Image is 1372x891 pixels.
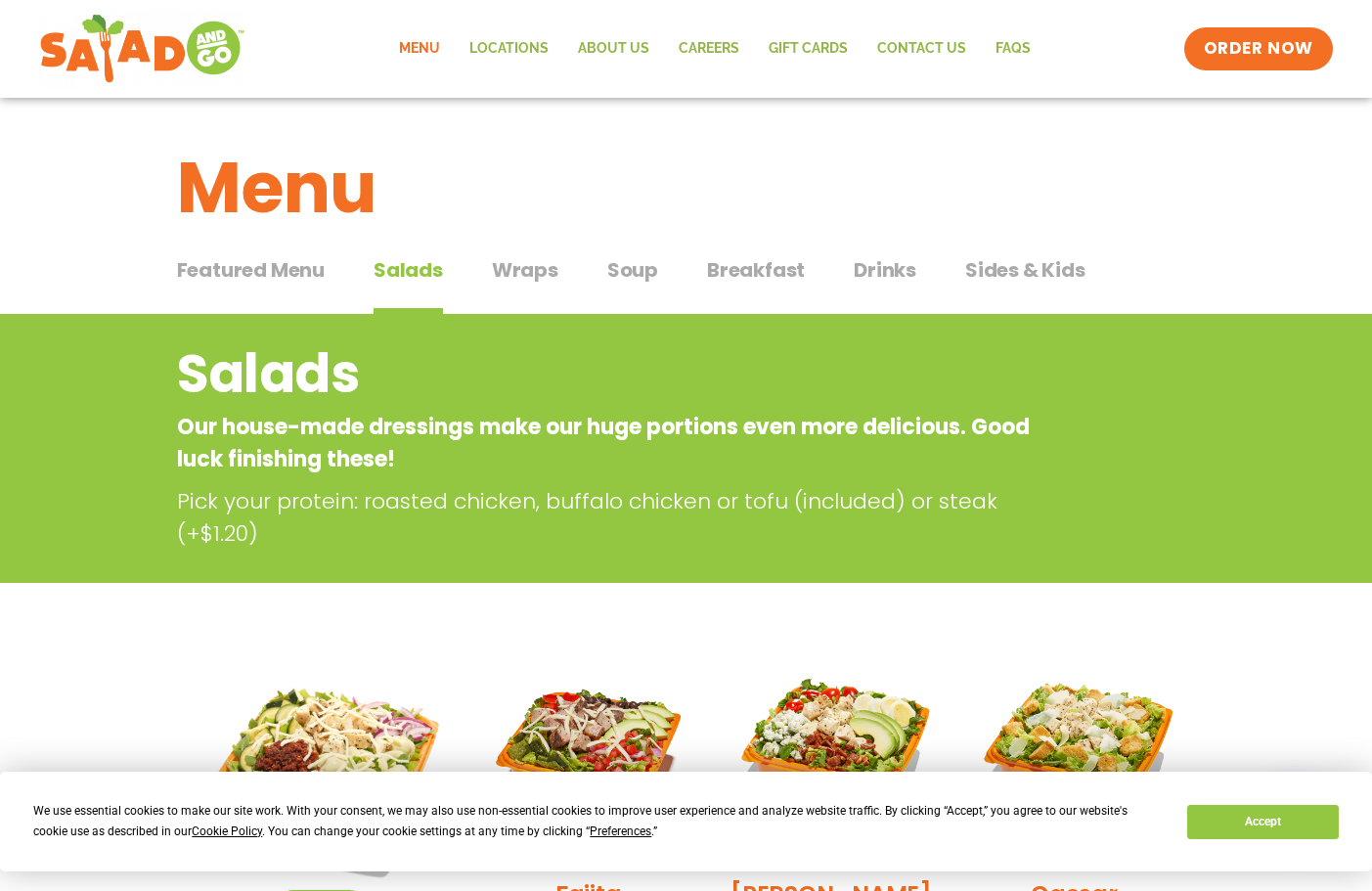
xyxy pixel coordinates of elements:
[374,255,443,285] span: Salads
[725,649,938,863] img: Product photo for Cobb Salad
[192,824,262,838] span: Cookie Policy
[39,10,245,88] img: new-SAG-logo-768×292
[33,801,1164,842] div: We use essential cookies to make our site work. With your consent, we may also use non-essential ...
[1184,27,1333,70] a: ORDER NOW
[177,485,1047,550] p: Pick your protein: roasted chicken, buffalo chicken or tofu (included) or steak (+$1.20)
[177,411,1039,475] p: Our house-made dressings make our huge portions even more delicious. Good luck finishing these!
[967,649,1180,863] img: Product photo for Caesar Salad
[965,255,1085,285] span: Sides & Kids
[607,255,658,285] span: Soup
[664,26,754,71] a: Careers
[1204,37,1313,61] span: ORDER NOW
[863,26,981,71] a: Contact Us
[481,649,694,863] img: Product photo for Fajita Salad
[384,26,1045,71] nav: Menu
[177,248,1196,315] div: Tabbed content
[177,255,325,285] span: Featured Menu
[384,26,455,71] a: Menu
[754,26,863,71] a: GIFT CARDS
[455,26,563,71] a: Locations
[854,255,916,285] span: Drinks
[563,26,664,71] a: About Us
[707,255,805,285] span: Breakfast
[981,26,1045,71] a: FAQs
[492,255,558,285] span: Wraps
[1187,805,1338,839] button: Accept
[177,135,1196,241] h1: Menu
[590,824,651,838] span: Preferences
[177,334,1039,414] h2: Salads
